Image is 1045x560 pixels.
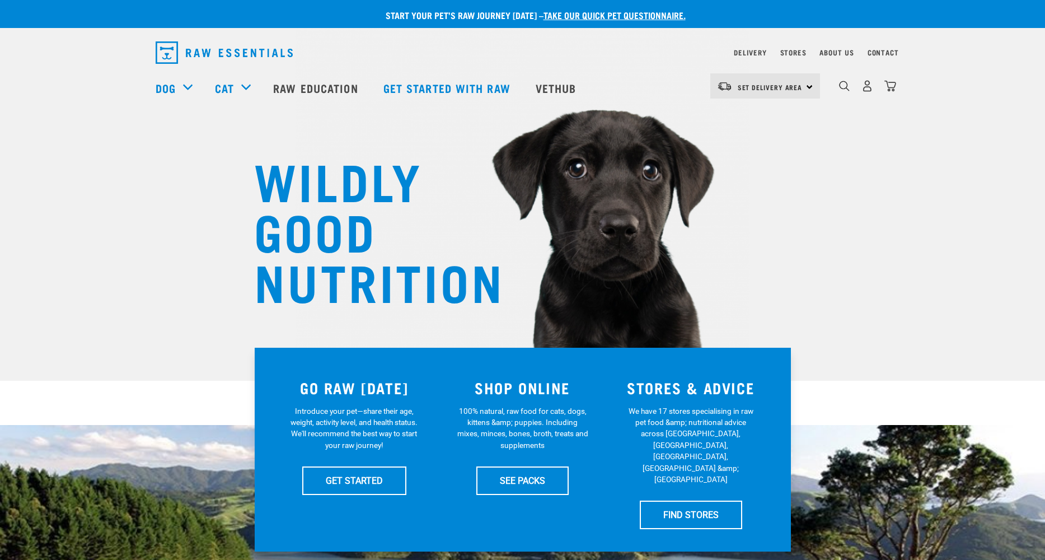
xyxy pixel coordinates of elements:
a: GET STARTED [302,466,406,494]
a: Delivery [734,50,766,54]
a: Raw Education [262,66,372,110]
a: take our quick pet questionnaire. [543,12,686,17]
img: Raw Essentials Logo [156,41,293,64]
img: user.png [861,80,873,92]
h3: STORES & ADVICE [613,379,768,396]
span: Set Delivery Area [738,85,803,89]
a: Vethub [524,66,591,110]
nav: dropdown navigation [147,37,899,68]
a: Cat [215,80,234,96]
a: SEE PACKS [476,466,569,494]
img: home-icon-1@2x.png [839,81,850,91]
a: Stores [780,50,807,54]
p: Introduce your pet—share their age, weight, activity level, and health status. We'll recommend th... [288,405,420,451]
h1: WILDLY GOOD NUTRITION [254,154,478,305]
a: About Us [819,50,854,54]
a: Get started with Raw [372,66,524,110]
h3: SHOP ONLINE [445,379,600,396]
img: van-moving.png [717,81,732,91]
a: Contact [868,50,899,54]
a: Dog [156,80,176,96]
h3: GO RAW [DATE] [277,379,432,396]
img: home-icon@2x.png [884,80,896,92]
p: We have 17 stores specialising in raw pet food &amp; nutritional advice across [GEOGRAPHIC_DATA],... [625,405,757,486]
a: FIND STORES [640,501,742,529]
p: 100% natural, raw food for cats, dogs, kittens &amp; puppies. Including mixes, minces, bones, bro... [457,405,588,451]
